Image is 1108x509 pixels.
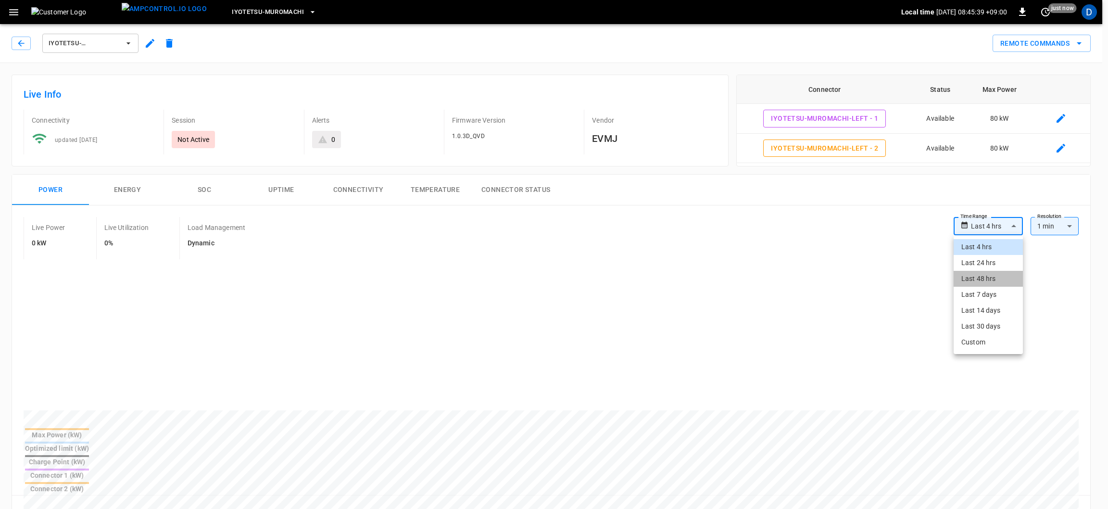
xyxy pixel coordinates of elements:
[954,334,1023,350] li: Custom
[954,239,1023,255] li: Last 4 hrs
[954,287,1023,303] li: Last 7 days
[954,255,1023,271] li: Last 24 hrs
[954,318,1023,334] li: Last 30 days
[954,271,1023,287] li: Last 48 hrs
[954,303,1023,318] li: Last 14 days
